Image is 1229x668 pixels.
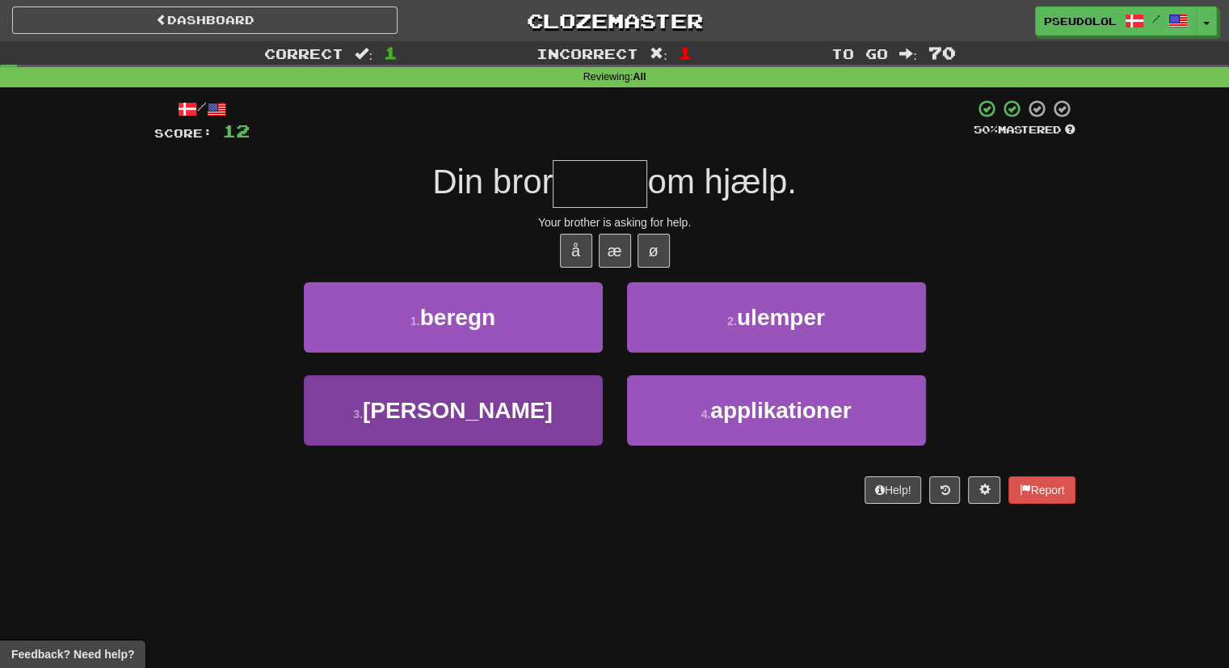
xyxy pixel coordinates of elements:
[928,43,956,62] span: 70
[353,408,363,421] small: 3 .
[560,234,592,268] button: å
[537,45,638,61] span: Incorrect
[865,476,922,504] button: Help!
[154,99,250,119] div: /
[974,123,998,136] span: 50 %
[650,47,667,61] span: :
[11,646,134,662] span: Open feedback widget
[410,315,420,328] small: 1 .
[599,234,631,268] button: æ
[1152,13,1160,24] span: /
[701,408,711,421] small: 4 .
[647,163,796,201] span: om hjælp.
[737,305,825,330] span: ulemper
[432,163,553,201] span: Din bror
[222,120,250,141] span: 12
[384,43,398,62] span: 1
[304,375,603,446] button: 3.[PERSON_NAME]
[1044,14,1117,28] span: pseudolol
[420,305,495,330] span: beregn
[899,47,917,61] span: :
[633,71,646,82] strong: All
[679,43,692,62] span: 1
[710,398,851,423] span: applikationer
[727,315,737,328] small: 2 .
[929,476,960,504] button: Round history (alt+y)
[1035,6,1197,36] a: pseudolol /
[12,6,398,34] a: Dashboard
[422,6,807,35] a: Clozemaster
[304,282,603,353] button: 1.beregn
[1008,476,1075,504] button: Report
[355,47,372,61] span: :
[627,375,926,446] button: 4.applikationer
[974,123,1075,137] div: Mastered
[264,45,343,61] span: Correct
[154,126,213,140] span: Score:
[831,45,888,61] span: To go
[363,398,553,423] span: [PERSON_NAME]
[638,234,670,268] button: ø
[154,214,1075,230] div: Your brother is asking for help.
[627,282,926,353] button: 2.ulemper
